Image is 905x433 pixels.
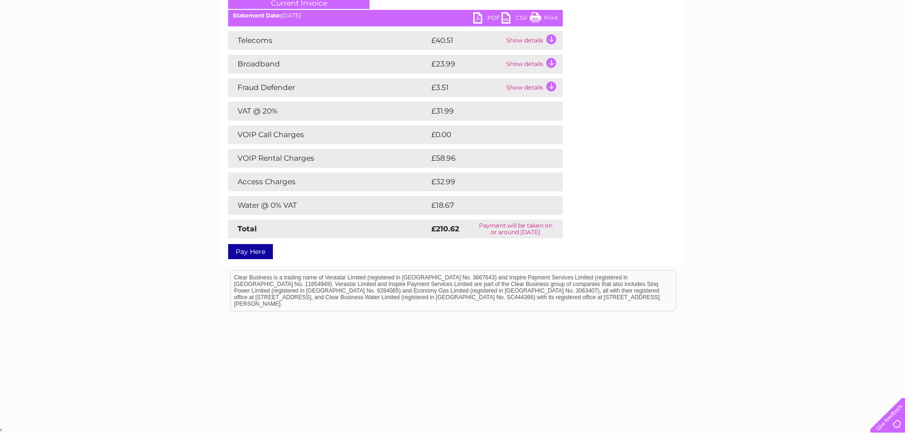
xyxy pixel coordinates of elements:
td: £18.67 [429,196,543,215]
td: Show details [504,78,563,97]
td: Water @ 0% VAT [228,196,429,215]
b: Statement Date: [233,12,281,19]
td: £3.51 [429,78,504,97]
td: £23.99 [429,55,504,74]
a: PDF [473,12,502,26]
a: CSV [502,12,530,26]
strong: £210.62 [431,224,459,233]
td: Fraud Defender [228,78,429,97]
a: 0333 014 3131 [727,5,792,16]
a: Pay Here [228,244,273,259]
strong: Total [238,224,257,233]
td: VAT @ 20% [228,102,429,121]
td: Payment will be taken on or around [DATE] [468,220,563,238]
div: Clear Business is a trading name of Verastar Limited (registered in [GEOGRAPHIC_DATA] No. 3667643... [230,5,676,46]
td: Show details [504,31,563,50]
td: Telecoms [228,31,429,50]
td: £31.99 [429,102,543,121]
img: logo.png [32,25,80,53]
a: Water [739,40,757,47]
div: [DATE] [228,12,563,19]
td: £58.96 [429,149,544,168]
td: £0.00 [429,125,541,144]
a: Energy [763,40,783,47]
a: Print [530,12,558,26]
td: VOIP Call Charges [228,125,429,144]
a: Blog [823,40,837,47]
td: £40.51 [429,31,504,50]
td: Show details [504,55,563,74]
a: Contact [842,40,865,47]
td: £32.99 [429,172,544,191]
td: VOIP Rental Charges [228,149,429,168]
a: Telecoms [789,40,817,47]
td: Access Charges [228,172,429,191]
td: Broadband [228,55,429,74]
a: Log out [874,40,896,47]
